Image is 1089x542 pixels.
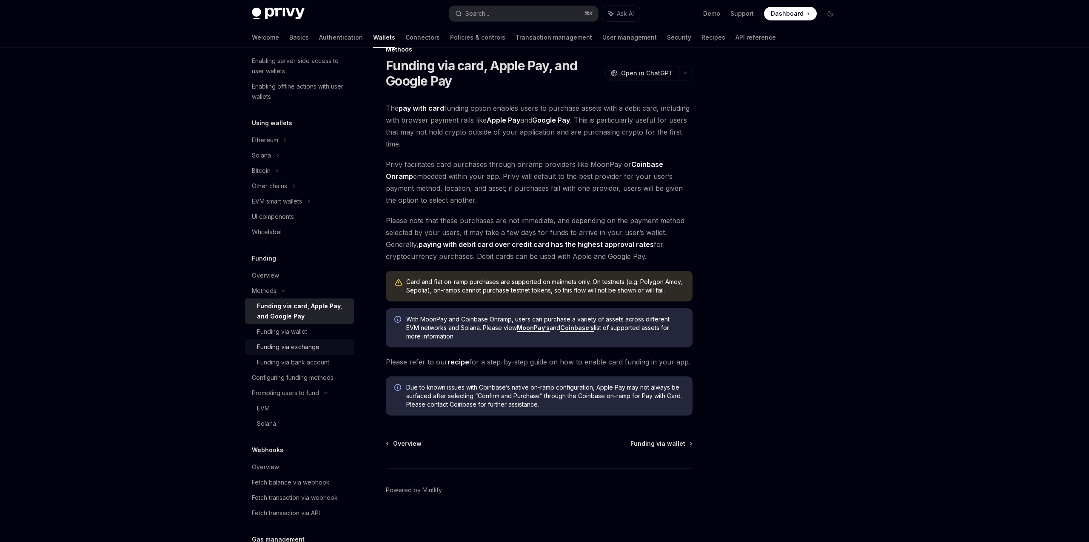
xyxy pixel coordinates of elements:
a: Authentication [319,27,363,48]
div: Whitelabel [252,227,282,237]
span: With MoonPay and Coinbase Onramp, users can purchase a variety of assets across different EVM net... [406,315,684,341]
button: Ask AI [602,6,640,21]
div: Card and fiat on-ramp purchases are supported on mainnets only. On testnets (e.g. Polygon Amoy, S... [406,278,684,295]
div: Fetch balance via webhook [252,477,330,488]
button: Toggle dark mode [824,7,837,20]
span: Due to known issues with Coinbase’s native on-ramp configuration, Apple Pay may not always be sur... [406,383,684,409]
a: Whitelabel [245,224,354,240]
div: Methods [252,286,277,296]
img: dark logo [252,8,305,20]
a: Enabling server-side access to user wallets [245,53,354,79]
a: Solana [245,416,354,431]
a: Overview [387,439,422,448]
a: API reference [736,27,776,48]
a: Connectors [405,27,440,48]
strong: paying with debit card over credit card has the highest approval rates [419,240,654,249]
a: Funding via wallet [245,324,354,339]
div: Funding via card, Apple Pay, and Google Pay [257,301,349,321]
div: EVM smart wallets [252,196,302,206]
strong: pay with card [399,104,444,112]
a: Recipes [701,27,725,48]
a: Dashboard [764,7,817,20]
a: Overview [245,268,354,283]
a: Funding via card, Apple Pay, and Google Pay [245,298,354,324]
div: Funding via wallet [257,327,307,337]
a: Welcome [252,27,279,48]
div: Bitcoin [252,166,271,176]
a: Support [730,9,754,18]
h5: Funding [252,253,276,264]
span: Overview [393,439,422,448]
div: Solana [257,419,276,429]
span: Please note that these purchases are not immediate, and depending on the payment method selected ... [386,215,693,262]
span: ⌘ K [584,10,593,17]
a: Fetch transaction via API [245,505,354,521]
a: Coinbase’s [560,324,594,332]
h5: Webhooks [252,445,283,455]
a: Funding via wallet [630,439,692,448]
a: EVM [245,401,354,416]
svg: Info [394,384,403,393]
svg: Info [394,316,403,324]
span: The funding option enables users to purchase assets with a debit card, including with browser pay... [386,102,693,150]
div: Enabling server-side access to user wallets [252,56,349,76]
a: Configuring funding methods [245,370,354,385]
div: Overview [252,270,279,281]
div: Ethereum [252,135,278,145]
svg: Warning [394,278,403,287]
a: recipe [448,358,469,367]
a: Powered by Mintlify [386,486,442,494]
a: Policies & controls [450,27,505,48]
span: Funding via wallet [630,439,685,448]
a: Fetch balance via webhook [245,475,354,490]
div: Prompting users to fund [252,388,319,398]
strong: Google Pay [532,116,570,124]
h1: Funding via card, Apple Pay, and Google Pay [386,58,602,89]
button: Open in ChatGPT [605,66,678,80]
div: Search... [465,9,489,19]
div: Other chains [252,181,287,191]
a: UI components [245,209,354,224]
div: Fetch transaction via webhook [252,493,338,503]
a: User management [602,27,657,48]
span: Privy facilitates card purchases through onramp providers like MoonPay or embedded within your ap... [386,158,693,206]
span: Open in ChatGPT [621,69,673,77]
div: UI components [252,212,294,222]
a: Funding via bank account [245,355,354,370]
div: Configuring funding methods [252,373,334,383]
a: Wallets [373,27,395,48]
div: Funding via exchange [257,342,319,352]
div: Fetch transaction via API [252,508,320,518]
span: Please refer to our for a step-by-step guide on how to enable card funding in your app. [386,356,693,368]
a: MoonPay’s [517,324,550,332]
a: Transaction management [516,27,592,48]
div: Funding via bank account [257,357,329,367]
div: Overview [252,462,279,472]
a: Enabling offline actions with user wallets [245,79,354,104]
button: Search...⌘K [449,6,598,21]
a: Security [667,27,691,48]
a: Demo [703,9,720,18]
div: Solana [252,150,271,161]
div: Enabling offline actions with user wallets [252,81,349,102]
div: EVM [257,403,270,413]
a: Overview [245,459,354,475]
h5: Using wallets [252,118,292,128]
span: Dashboard [771,9,804,18]
div: Methods [386,45,693,54]
a: Funding via exchange [245,339,354,355]
a: Basics [289,27,309,48]
a: Fetch transaction via webhook [245,490,354,505]
strong: Apple Pay [487,116,520,124]
span: Ask AI [617,9,634,18]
